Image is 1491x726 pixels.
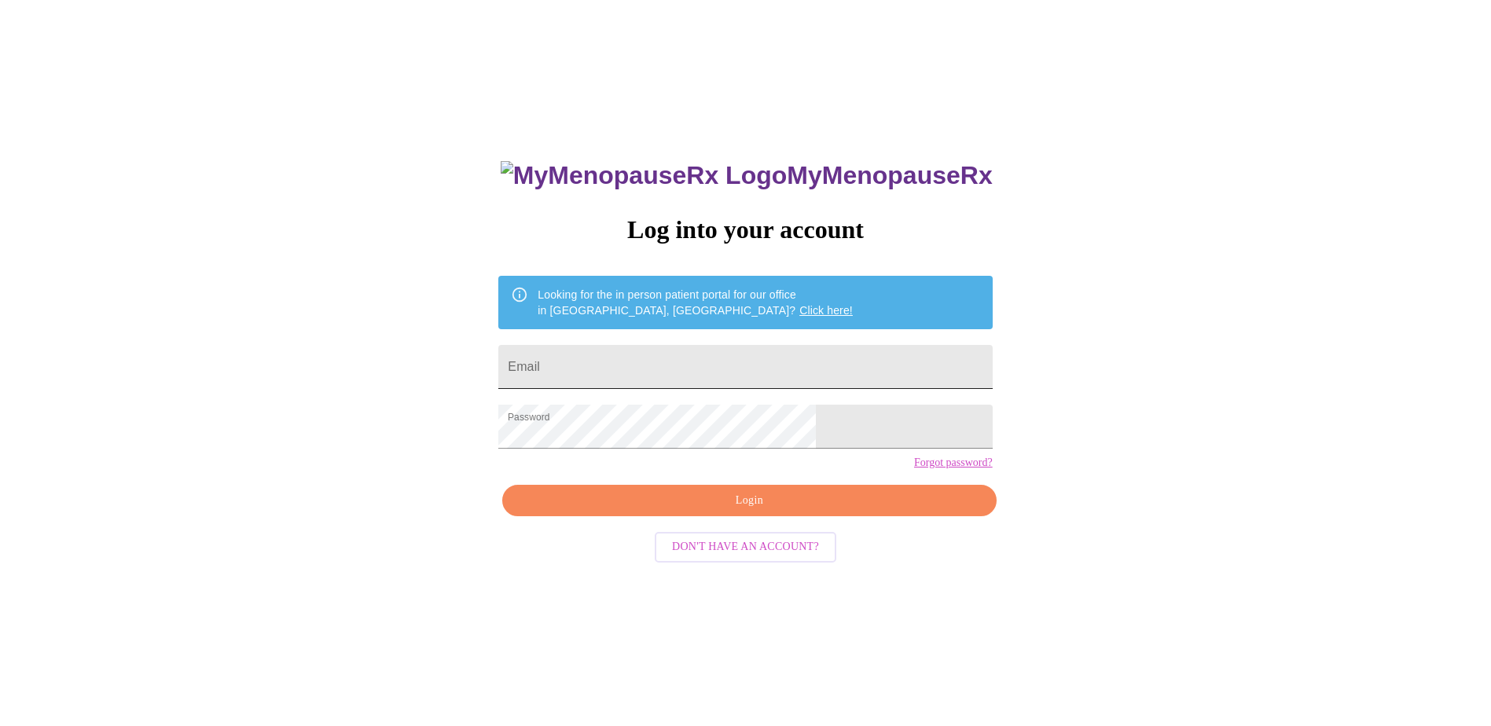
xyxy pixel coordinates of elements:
button: Don't have an account? [655,532,836,563]
a: Don't have an account? [651,539,840,552]
h3: MyMenopauseRx [501,161,993,190]
span: Login [520,491,978,511]
a: Forgot password? [914,456,993,469]
h3: Log into your account [498,215,992,244]
div: Looking for the in person patient portal for our office in [GEOGRAPHIC_DATA], [GEOGRAPHIC_DATA]? [538,280,853,324]
img: MyMenopauseRx Logo [501,161,787,190]
button: Login [502,485,996,517]
a: Click here! [799,304,853,317]
span: Don't have an account? [672,537,819,557]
